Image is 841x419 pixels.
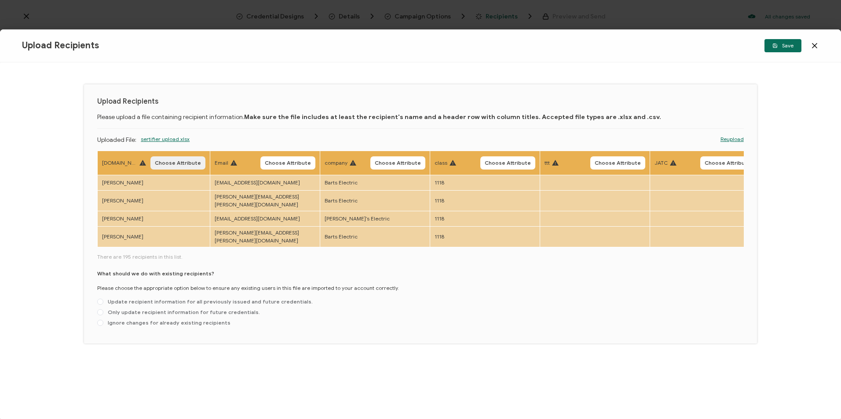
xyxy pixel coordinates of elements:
span: Upload Recipients [22,40,99,51]
button: Choose Attribute [370,156,425,170]
span: Choose Attribute [155,160,201,166]
td: [EMAIL_ADDRESS][DOMAIN_NAME] [210,211,320,226]
span: Update recipient information for all previously issued and future credentials. [103,298,313,305]
a: Reupload [720,135,744,143]
td: [PERSON_NAME][EMAIL_ADDRESS][PERSON_NAME][DOMAIN_NAME] [210,190,320,211]
button: Choose Attribute [480,156,535,170]
button: Save [764,39,801,52]
td: [EMAIL_ADDRESS][DOMAIN_NAME] [210,175,320,190]
span: sertifier upload.xlsx [141,135,190,157]
td: [PERSON_NAME] [98,211,210,226]
td: 1118 [430,190,540,211]
h1: Upload Recipients [97,98,744,106]
span: Choose Attribute [595,160,641,166]
p: Please upload a file containing recipient information. [97,112,744,122]
td: [PERSON_NAME] [98,175,210,190]
p: What should we do with existing recipients? [97,270,214,278]
td: Barts Electric [320,175,430,190]
span: [DOMAIN_NAME] [102,159,137,167]
span: Only update recipient information for future credentials. [103,309,260,315]
iframe: Chat Widget [797,377,841,419]
span: ttt [545,159,550,167]
td: [PERSON_NAME][EMAIL_ADDRESS][PERSON_NAME][DOMAIN_NAME] [210,226,320,247]
span: company [325,159,347,167]
span: class [435,159,447,167]
button: Choose Attribute [700,156,755,170]
span: Save [772,43,793,48]
span: Choose Attribute [705,160,751,166]
td: 1118 [430,175,540,190]
span: Choose Attribute [265,160,311,166]
td: Barts Electric [320,226,430,247]
span: There are 195 recipients in this list. [97,253,744,261]
td: [PERSON_NAME] [98,226,210,247]
b: Make sure the file includes at least the recipient's name and a header row with column titles. Ac... [244,113,661,121]
td: [PERSON_NAME]’s Electric [320,211,430,226]
td: [PERSON_NAME] [98,190,210,211]
button: Choose Attribute [260,156,315,170]
p: Uploaded File: [97,135,136,146]
button: Choose Attribute [150,156,205,170]
span: Ignore changes for already existing recipients [103,319,230,326]
p: Please choose the appropriate option below to ensure any existing users in this file are imported... [97,284,399,292]
span: Choose Attribute [485,160,531,166]
td: 1118 [430,226,540,247]
span: Choose Attribute [375,160,421,166]
td: Barts Electric [320,190,430,211]
span: Email [215,159,228,167]
td: 1118 [430,211,540,226]
span: JATC [655,159,668,167]
button: Choose Attribute [590,156,645,170]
